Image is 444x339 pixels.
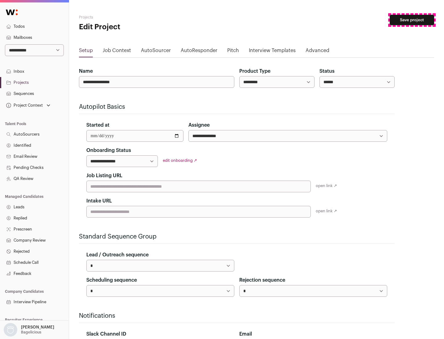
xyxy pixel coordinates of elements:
[86,197,112,205] label: Intake URL
[163,158,197,162] a: edit onboarding ↗
[239,67,270,75] label: Product Type
[79,67,93,75] label: Name
[306,47,329,57] a: Advanced
[181,47,217,57] a: AutoResponder
[141,47,171,57] a: AutoSourcer
[239,276,285,284] label: Rejection sequence
[86,147,131,154] label: Onboarding Status
[79,15,197,20] h2: Projects
[86,251,149,259] label: Lead / Outreach sequence
[5,101,51,110] button: Open dropdown
[239,330,387,338] div: Email
[2,6,21,18] img: Wellfound
[390,15,434,25] button: Save project
[227,47,239,57] a: Pitch
[86,121,109,129] label: Started at
[188,121,210,129] label: Assignee
[86,276,137,284] label: Scheduling sequence
[79,22,197,32] h1: Edit Project
[21,325,54,330] p: [PERSON_NAME]
[79,312,395,320] h2: Notifications
[21,330,41,335] p: Bagelicious
[319,67,335,75] label: Status
[86,330,126,338] label: Slack Channel ID
[79,47,93,57] a: Setup
[79,232,395,241] h2: Standard Sequence Group
[86,172,122,179] label: Job Listing URL
[249,47,296,57] a: Interview Templates
[79,103,395,111] h2: Autopilot Basics
[5,103,43,108] div: Project Context
[4,323,17,337] img: nopic.png
[103,47,131,57] a: Job Context
[2,323,55,337] button: Open dropdown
